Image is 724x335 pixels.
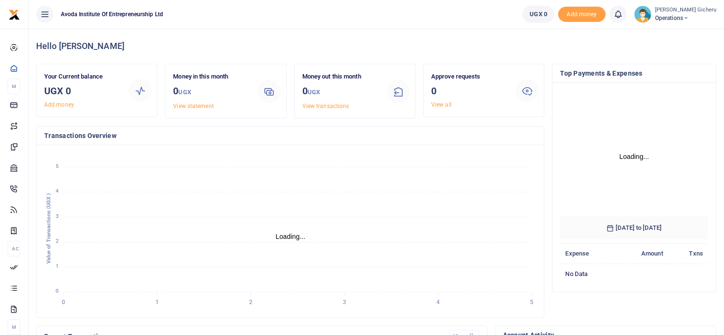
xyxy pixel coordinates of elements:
[560,264,708,284] td: No data
[155,299,159,305] tspan: 1
[56,213,58,219] tspan: 3
[56,163,58,169] tspan: 5
[57,10,167,19] span: Avoda Institute Of Entrepreneurship Ltd
[178,89,191,96] small: UGX
[46,193,52,264] text: Value of Transactions (UGX )
[431,84,508,98] h3: 0
[8,319,20,335] li: M
[616,244,668,264] th: Amount
[302,103,349,109] a: View transactions
[173,72,250,82] p: Money in this month
[8,241,20,256] li: Ac
[560,244,616,264] th: Expense
[44,101,74,108] a: Add money
[560,68,708,79] h4: Top Payments & Expenses
[558,10,606,17] a: Add money
[44,84,121,98] h3: UGX 0
[655,6,716,14] small: [PERSON_NAME] Gicheru
[308,89,320,96] small: UGX
[436,299,440,305] tspan: 4
[655,14,716,22] span: Operations
[56,288,58,295] tspan: 0
[56,263,58,269] tspan: 1
[62,299,65,305] tspan: 0
[558,7,606,22] span: Add money
[302,84,379,99] h3: 0
[56,238,58,245] tspan: 2
[9,10,20,18] a: logo-small logo-large logo-large
[530,299,533,305] tspan: 5
[558,7,606,22] li: Toup your wallet
[36,41,716,51] h4: Hello [PERSON_NAME]
[522,6,554,23] a: UGX 0
[634,6,716,23] a: profile-user [PERSON_NAME] Gicheru Operations
[343,299,346,305] tspan: 3
[431,72,508,82] p: Approve requests
[530,10,547,19] span: UGX 0
[173,103,213,109] a: View statement
[302,72,379,82] p: Money out this month
[9,9,20,20] img: logo-small
[173,84,250,99] h3: 0
[44,72,121,82] p: Your Current balance
[560,217,708,239] h6: [DATE] to [DATE]
[519,6,558,23] li: Wallet ballance
[56,188,58,194] tspan: 4
[634,6,651,23] img: profile-user
[431,101,452,108] a: View all
[8,79,20,94] li: M
[249,299,252,305] tspan: 2
[44,130,536,141] h4: Transactions Overview
[619,153,649,160] text: Loading...
[276,233,306,240] text: Loading...
[668,244,708,264] th: Txns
